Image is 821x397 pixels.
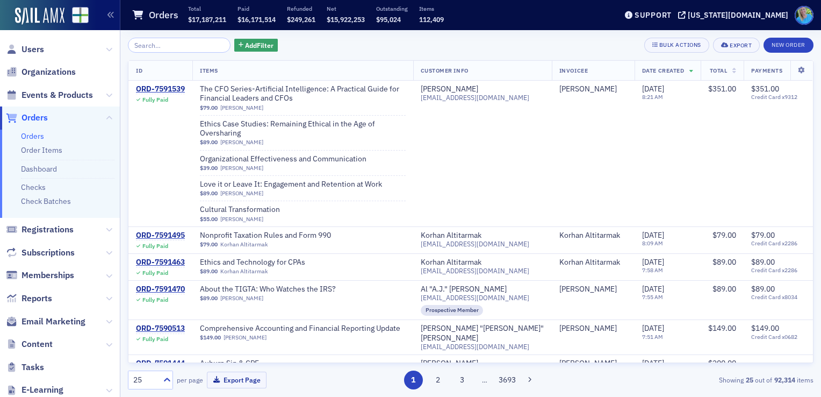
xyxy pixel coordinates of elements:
div: ORD-7591495 [136,231,185,240]
a: Korhan Altitarmak [559,258,620,267]
a: View Homepage [64,7,89,25]
a: [PERSON_NAME] "[PERSON_NAME]" [PERSON_NAME] [421,324,544,343]
a: Checks [21,182,46,192]
span: … [477,375,492,385]
span: [EMAIL_ADDRESS][DOMAIN_NAME] [421,240,529,248]
a: [PERSON_NAME] [220,216,263,223]
time: 7:55 AM [642,293,663,301]
span: [DATE] [642,257,664,267]
span: $89.00 [200,295,218,302]
a: [PERSON_NAME] [421,359,478,368]
button: [US_STATE][DOMAIN_NAME] [678,11,792,19]
span: $89.00 [200,268,218,275]
span: Subscriptions [21,247,75,259]
div: Bulk Actions [659,42,701,48]
a: Korhan Altitarmak [421,258,481,267]
h1: Orders [149,9,178,22]
span: $89.00 [200,139,218,146]
p: Outstanding [376,5,408,12]
span: $16,171,514 [237,15,276,24]
a: Users [6,44,44,55]
div: Fully Paid [142,96,168,103]
a: Tasks [6,361,44,373]
span: Date Created [642,67,684,74]
span: $89.00 [751,284,775,294]
span: Credit Card x2286 [751,240,805,247]
p: Refunded [287,5,315,12]
button: 3693 [498,371,517,389]
a: Events & Products [6,89,93,101]
span: [EMAIL_ADDRESS][DOMAIN_NAME] [421,294,529,302]
span: Content [21,338,53,350]
button: 2 [428,371,447,389]
a: ORD-7591470 [136,285,185,294]
div: [US_STATE][DOMAIN_NAME] [688,10,788,20]
div: [PERSON_NAME] [559,285,617,294]
span: Katy Beth Jackson [559,84,627,94]
a: ORD-7591444 [136,359,185,368]
div: Korhan Altitarmak [421,231,481,240]
a: Korhan Altitarmak [220,241,268,248]
a: [PERSON_NAME] [559,359,617,368]
span: E-Learning [21,384,63,396]
time: 7:58 AM [642,266,663,274]
button: Export Page [207,372,267,388]
div: ORD-7590513 [136,324,185,334]
span: Ethics Case Studies: Remaining Ethical in the Age of Oversharing [200,119,406,138]
a: Al "A.J." [PERSON_NAME] [421,285,507,294]
span: Add Filter [245,40,273,50]
a: Memberships [6,270,74,281]
span: $39.00 [200,165,218,172]
a: The CFO Series-Artificial Intelligence: A Practical Guide for Financial Leaders and CFOs [200,84,406,103]
span: ID [136,67,142,74]
a: [PERSON_NAME] [220,165,263,172]
p: Items [419,5,444,12]
span: $79.00 [200,104,218,111]
span: $95,024 [376,15,401,24]
a: Korhan Altitarmak [559,231,620,240]
input: Search… [128,38,231,53]
label: per page [177,375,203,385]
span: Items [200,67,218,74]
time: 8:21 AM [642,93,663,101]
a: [PERSON_NAME] [421,84,478,94]
time: 7:51 AM [642,333,663,341]
span: Tommy Cooper [559,324,627,334]
div: Prospective Member [421,305,484,316]
a: [PERSON_NAME] [220,295,263,302]
span: Love it or Leave It: Engagement and Retention at Work [200,180,382,189]
a: Auburn Sip & CPE [200,359,335,368]
span: Payments [751,67,782,74]
img: SailAMX [72,7,89,24]
span: $79.00 [200,241,218,248]
span: $149.00 [751,323,779,333]
a: ORD-7591539 [136,84,185,94]
a: Ethics and Technology for CPAs [200,258,335,267]
span: Nonprofit Taxation Rules and Form 990 [200,231,335,240]
span: Organizations [21,66,76,78]
a: Dashboard [21,164,57,174]
a: [PERSON_NAME] [559,324,617,334]
span: William Sheffield [559,359,627,368]
img: SailAMX [15,8,64,25]
span: Memberships [21,270,74,281]
div: 25 [133,374,157,386]
span: Profile [795,6,813,25]
a: Comprehensive Accounting and Financial Reporting Update [200,324,400,334]
time: 8:09 AM [642,239,663,247]
a: About the TIGTA: Who Watches the IRS? [200,285,336,294]
button: 1 [404,371,423,389]
span: Reports [21,293,52,304]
